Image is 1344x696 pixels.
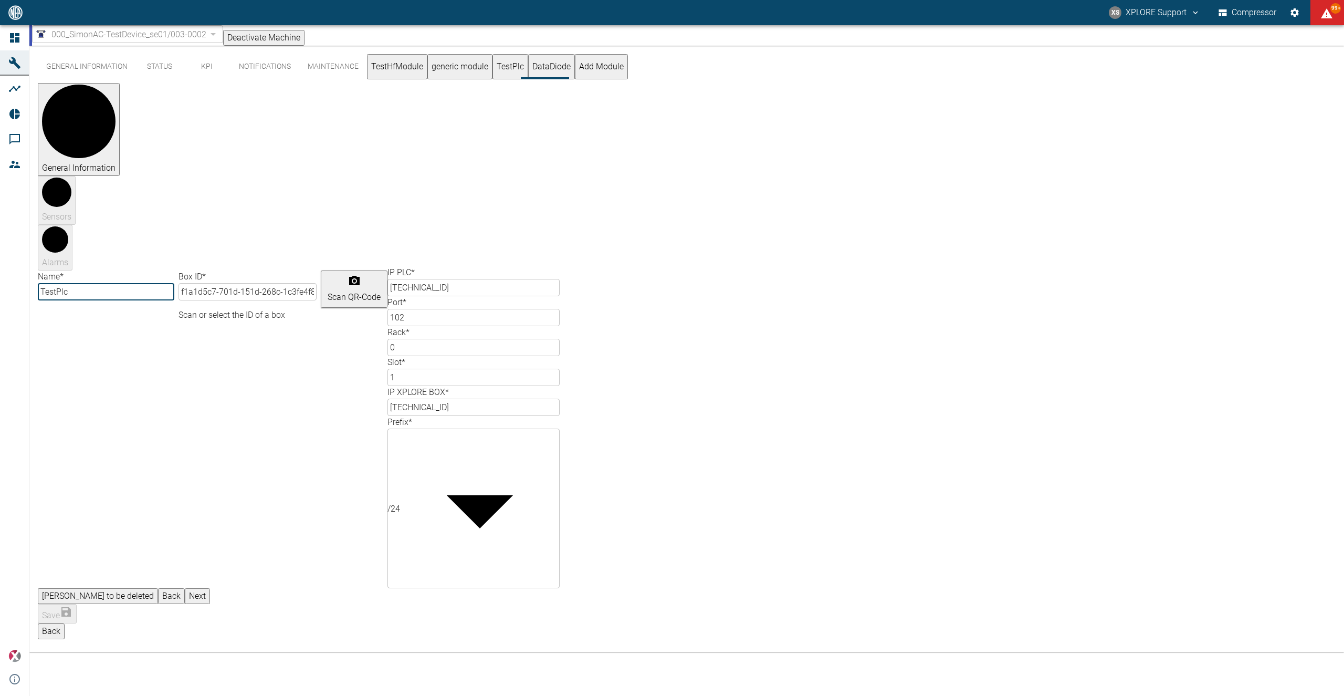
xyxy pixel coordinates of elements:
[38,283,174,300] input: Name
[492,54,528,79] button: TestPlc
[367,54,427,79] button: TestHfModule
[1285,3,1304,22] button: Settings
[38,83,120,176] button: General Information
[183,54,230,79] button: KPI
[387,387,449,397] label: IP XPLORE BOX *
[321,271,387,308] button: Scan QR-Code
[427,54,492,79] button: generic module
[223,30,304,46] button: Deactivate Machine
[387,327,409,337] label: Rack *
[185,588,210,604] button: Next
[8,650,21,662] img: Xplore Logo
[1330,3,1341,14] span: 99+
[387,297,406,307] label: Port *
[38,225,72,271] button: Alarms
[387,309,560,326] input: Port
[38,176,76,225] button: Sensors
[299,54,367,79] button: Maintenance
[387,503,400,515] div: / 24
[136,54,183,79] button: Status
[38,624,65,639] button: Back
[42,212,71,222] span: Sensors
[387,267,415,277] label: IP PLC *
[230,54,299,79] button: Notifications
[1109,6,1121,19] div: XS
[178,309,317,321] p: Scan or select the ID of a box
[387,369,560,386] input: Slot
[328,292,381,302] span: Scan QR-Code
[42,257,68,267] span: Alarms
[178,272,206,282] label: Box ID *
[387,417,412,427] label: Prefix *
[38,54,136,79] button: General Information
[42,163,115,173] span: General Information
[38,272,64,282] label: Name *
[387,339,560,356] input: Rack
[575,54,628,79] button: Add Module
[38,588,158,604] button: [PERSON_NAME] to be deleted
[387,357,405,367] label: Slot *
[1107,3,1202,22] button: compressors@neaxplore.com
[65,92,92,150] text: 1
[528,54,575,79] button: DataDiode
[35,28,206,40] a: 000_SimonAC-TestDevice_se01/003-0002
[7,5,24,19] img: logo
[50,230,60,250] text: 3
[38,604,77,624] button: Save
[158,588,185,604] button: Back
[51,28,206,40] span: 000_SimonAC-TestDevice_se01/003-0002
[51,181,62,204] text: 2
[1216,3,1279,22] button: Compressor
